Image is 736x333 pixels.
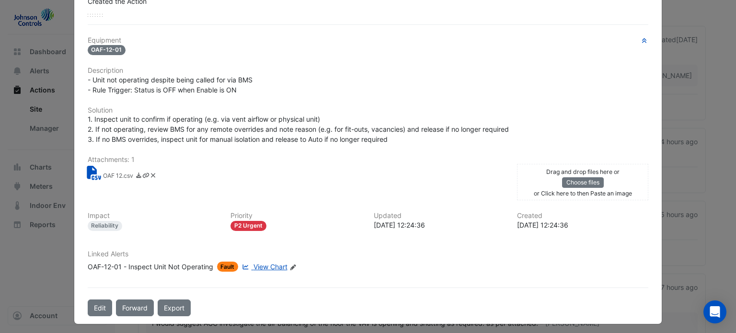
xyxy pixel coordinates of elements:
a: Delete [149,172,157,182]
button: Choose files [562,177,604,188]
h6: Updated [374,212,506,220]
small: OAF 12.csv [103,172,133,182]
small: Drag and drop files here or [546,168,620,175]
a: Copy link to clipboard [142,172,149,182]
h6: Description [88,67,649,75]
span: Fault [217,262,239,272]
span: - Unit not operating despite being called for via BMS - Rule Trigger: Status is OFF when Enable i... [88,76,253,94]
button: Forward [116,299,154,316]
span: OAF-12-01 [88,45,126,55]
h6: Solution [88,106,649,115]
h6: Created [517,212,649,220]
h6: Equipment [88,36,649,45]
a: View Chart [240,262,287,272]
button: Edit [88,299,112,316]
fa-icon: Edit Linked Alerts [289,264,297,271]
span: View Chart [253,263,287,271]
span: 1. Inspect unit to confirm if operating (e.g. via vent airflow or physical unit) 2. If not operat... [88,115,509,143]
div: OAF-12-01 - Inspect Unit Not Operating [88,262,213,272]
h6: Impact [88,212,219,220]
div: Reliability [88,221,123,231]
div: [DATE] 12:24:36 [374,220,506,230]
small: or Click here to then Paste an image [534,190,632,197]
a: Export [158,299,191,316]
div: P2 Urgent [230,221,266,231]
a: Download [135,172,142,182]
h6: Linked Alerts [88,250,649,258]
div: [DATE] 12:24:36 [517,220,649,230]
h6: Attachments: 1 [88,156,649,164]
h6: Priority [230,212,362,220]
div: Open Intercom Messenger [703,300,726,323]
